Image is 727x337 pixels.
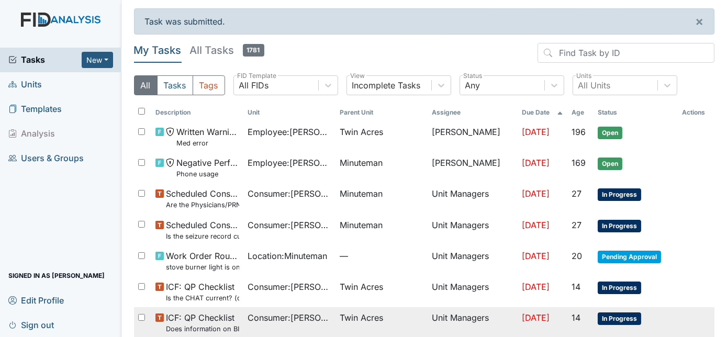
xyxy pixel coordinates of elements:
[248,219,331,231] span: Consumer : [PERSON_NAME]
[248,187,331,200] span: Consumer : [PERSON_NAME]
[248,156,331,169] span: Employee : [PERSON_NAME][GEOGRAPHIC_DATA]
[572,188,581,199] span: 27
[8,292,64,308] span: Edit Profile
[176,138,239,148] small: Med error
[166,200,239,210] small: Are the Physicians/PRN orders updated every 90 days?
[428,121,518,152] td: [PERSON_NAME]
[138,108,145,115] input: Toggle All Rows Selected
[166,262,239,272] small: stove burner light is on.
[567,104,594,121] th: Toggle SortBy
[134,75,225,95] div: Type filter
[522,312,550,323] span: [DATE]
[157,75,193,95] button: Tasks
[465,79,480,92] div: Any
[248,280,331,293] span: Consumer : [PERSON_NAME]
[594,104,678,121] th: Toggle SortBy
[572,312,580,323] span: 14
[598,312,641,325] span: In Progress
[151,104,243,121] th: Toggle SortBy
[166,250,239,272] span: Work Order Routine stove burner light is on.
[8,101,62,117] span: Templates
[239,79,269,92] div: All FIDs
[598,251,661,263] span: Pending Approval
[166,187,239,210] span: Scheduled Consumer Chart Review Are the Physicians/PRN orders updated every 90 days?
[243,44,264,57] span: 1781
[598,220,641,232] span: In Progress
[340,311,383,324] span: Twin Acres
[8,150,84,166] span: Users & Groups
[572,251,582,261] span: 20
[352,79,421,92] div: Incomplete Tasks
[166,219,239,241] span: Scheduled Consumer Chart Review Is the seizure record current?
[428,245,518,276] td: Unit Managers
[190,43,264,58] h5: All Tasks
[598,188,641,201] span: In Progress
[685,9,714,34] button: ×
[428,152,518,183] td: [PERSON_NAME]
[166,311,239,334] span: ICF: QP Checklist Does information on BIP and consent match?
[572,220,581,230] span: 27
[538,43,714,63] input: Find Task by ID
[176,126,239,148] span: Written Warning Med error
[522,158,550,168] span: [DATE]
[248,126,331,138] span: Employee : [PERSON_NAME]
[176,169,239,179] small: Phone usage
[340,219,383,231] span: Minuteman
[340,187,383,200] span: Minuteman
[522,282,550,292] span: [DATE]
[598,282,641,294] span: In Progress
[8,267,105,284] span: Signed in as [PERSON_NAME]
[335,104,428,121] th: Toggle SortBy
[572,127,586,137] span: 196
[678,104,714,121] th: Actions
[340,126,383,138] span: Twin Acres
[8,76,42,93] span: Units
[578,79,611,92] div: All Units
[598,158,622,170] span: Open
[572,282,580,292] span: 14
[134,8,715,35] div: Task was submitted.
[428,215,518,245] td: Unit Managers
[428,104,518,121] th: Assignee
[166,293,239,303] small: Is the CHAT current? (document the date in the comment section)
[428,183,518,214] td: Unit Managers
[166,324,239,334] small: Does information on BIP and consent match?
[243,104,335,121] th: Toggle SortBy
[340,156,383,169] span: Minuteman
[428,276,518,307] td: Unit Managers
[522,251,550,261] span: [DATE]
[248,311,331,324] span: Consumer : [PERSON_NAME]
[572,158,586,168] span: 169
[82,52,113,68] button: New
[166,280,239,303] span: ICF: QP Checklist Is the CHAT current? (document the date in the comment section)
[522,127,550,137] span: [DATE]
[598,127,622,139] span: Open
[176,156,239,179] span: Negative Performance Review Phone usage
[340,280,383,293] span: Twin Acres
[8,53,82,66] a: Tasks
[134,75,158,95] button: All
[248,250,327,262] span: Location : Minuteman
[340,250,423,262] span: —
[193,75,225,95] button: Tags
[166,231,239,241] small: Is the seizure record current?
[695,14,703,29] span: ×
[518,104,567,121] th: Toggle SortBy
[134,43,182,58] h5: My Tasks
[522,188,550,199] span: [DATE]
[8,317,54,333] span: Sign out
[522,220,550,230] span: [DATE]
